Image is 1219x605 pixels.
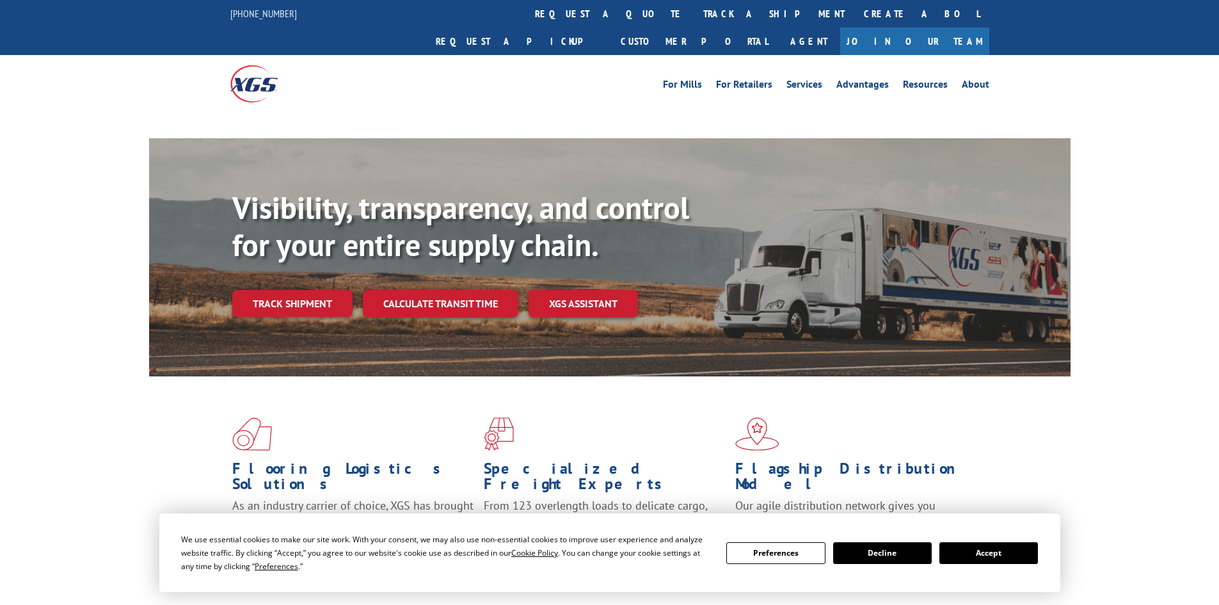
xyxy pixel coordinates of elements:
a: Resources [903,79,948,93]
a: Track shipment [232,290,353,317]
a: For Retailers [716,79,772,93]
a: Services [786,79,822,93]
a: Agent [777,28,840,55]
a: Request a pickup [426,28,611,55]
a: About [962,79,989,93]
b: Visibility, transparency, and control for your entire supply chain. [232,188,689,264]
a: XGS ASSISTANT [529,290,638,318]
div: Cookie Consent Prompt [159,513,1060,592]
h1: Specialized Freight Experts [484,461,726,498]
img: xgs-icon-total-supply-chain-intelligence-red [232,417,272,451]
a: For Mills [663,79,702,93]
img: xgs-icon-flagship-distribution-model-red [735,417,779,451]
div: We use essential cookies to make our site work. With your consent, we may also use non-essential ... [181,533,711,573]
img: xgs-icon-focused-on-flooring-red [484,417,514,451]
h1: Flagship Distribution Model [735,461,977,498]
p: From 123 overlength loads to delicate cargo, our experienced staff knows the best way to move you... [484,498,726,555]
button: Preferences [726,542,825,564]
a: Join Our Team [840,28,989,55]
a: Calculate transit time [363,290,518,318]
span: Preferences [255,561,298,572]
a: [PHONE_NUMBER] [230,7,297,20]
span: Our agile distribution network gives you nationwide inventory management on demand. [735,498,971,528]
a: Advantages [836,79,889,93]
h1: Flooring Logistics Solutions [232,461,474,498]
span: Cookie Policy [511,547,558,558]
button: Accept [939,542,1038,564]
button: Decline [833,542,932,564]
a: Customer Portal [611,28,777,55]
span: As an industry carrier of choice, XGS has brought innovation and dedication to flooring logistics... [232,498,474,544]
